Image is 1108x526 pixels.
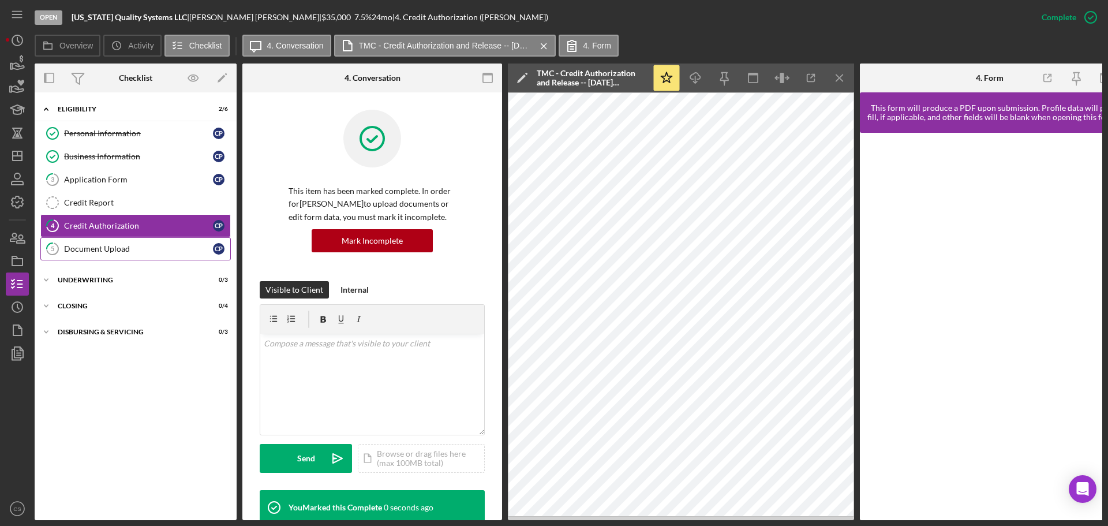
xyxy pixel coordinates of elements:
[189,13,321,22] div: [PERSON_NAME] [PERSON_NAME] |
[64,129,213,138] div: Personal Information
[213,243,224,255] div: C P
[213,220,224,232] div: C P
[40,214,231,237] a: 4Credit AuthorizationCP
[321,12,351,22] span: $35,000
[392,13,548,22] div: | 4. Credit Authorization ([PERSON_NAME])
[128,41,154,50] label: Activity
[354,13,372,22] div: 7.5 %
[72,12,187,22] b: [US_STATE] Quality Systems LLC
[40,168,231,191] a: 3Application FormCP
[64,175,213,184] div: Application Form
[1030,6,1102,29] button: Complete
[334,35,556,57] button: TMC - Credit Authorization and Release -- [DATE] 09_19pm.pdf
[51,176,54,183] tspan: 3
[40,237,231,260] a: 5Document UploadCP
[58,303,199,309] div: Closing
[359,41,532,50] label: TMC - Credit Authorization and Release -- [DATE] 09_19pm.pdf
[976,73,1004,83] div: 4. Form
[58,329,199,335] div: Disbursing & Servicing
[289,185,456,223] p: This item has been marked complete. In order for [PERSON_NAME] to upload documents or edit form d...
[59,41,93,50] label: Overview
[312,229,433,252] button: Mark Incomplete
[372,13,392,22] div: 24 mo
[213,174,224,185] div: C P
[189,41,222,50] label: Checklist
[342,229,403,252] div: Mark Incomplete
[207,277,228,283] div: 0 / 3
[58,277,199,283] div: Underwriting
[13,506,21,512] text: CS
[164,35,230,57] button: Checklist
[1042,6,1076,29] div: Complete
[260,281,329,299] button: Visible to Client
[40,122,231,145] a: Personal InformationCP
[267,41,324,50] label: 4. Conversation
[51,222,55,229] tspan: 4
[335,281,375,299] button: Internal
[289,503,382,512] div: You Marked this Complete
[559,35,619,57] button: 4. Form
[384,503,433,512] time: 2025-09-09 17:29
[260,444,352,473] button: Send
[40,191,231,214] a: Credit Report
[213,151,224,162] div: C P
[583,41,611,50] label: 4. Form
[119,73,152,83] div: Checklist
[40,145,231,168] a: Business InformationCP
[207,303,228,309] div: 0 / 4
[64,221,213,230] div: Credit Authorization
[207,329,228,335] div: 0 / 3
[58,106,199,113] div: Eligibility
[64,198,230,207] div: Credit Report
[35,35,100,57] button: Overview
[1069,475,1096,503] div: Open Intercom Messenger
[340,281,369,299] div: Internal
[72,13,189,22] div: |
[207,106,228,113] div: 2 / 6
[242,35,331,57] button: 4. Conversation
[6,497,29,520] button: CS
[297,444,315,473] div: Send
[213,128,224,139] div: C P
[103,35,161,57] button: Activity
[64,152,213,161] div: Business Information
[265,281,323,299] div: Visible to Client
[35,10,62,25] div: Open
[64,244,213,253] div: Document Upload
[51,245,54,252] tspan: 5
[345,73,400,83] div: 4. Conversation
[537,69,646,87] div: TMC - Credit Authorization and Release -- [DATE] 09_19pm.pdf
